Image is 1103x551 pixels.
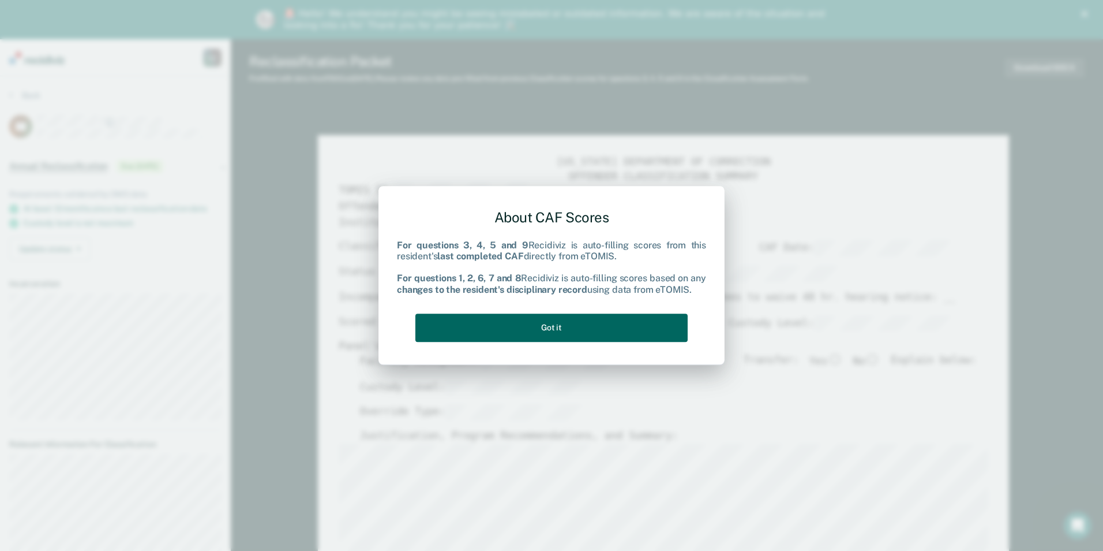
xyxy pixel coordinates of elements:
img: Profile image for Kim [256,10,275,29]
div: 🚨 Hello! We understand you might be seeing mislabeled or outdated information. We are aware of th... [284,8,828,31]
button: Got it [415,314,688,342]
b: changes to the resident's disciplinary record [397,284,587,295]
div: About CAF Scores [397,200,706,235]
b: For questions 3, 4, 5 and 9 [397,240,528,251]
b: last completed CAF [437,251,523,262]
b: For questions 1, 2, 6, 7 and 8 [397,273,521,284]
div: Close [1081,10,1093,17]
div: Recidiviz is auto-filling scores from this resident's directly from eTOMIS. Recidiviz is auto-fil... [397,240,706,295]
